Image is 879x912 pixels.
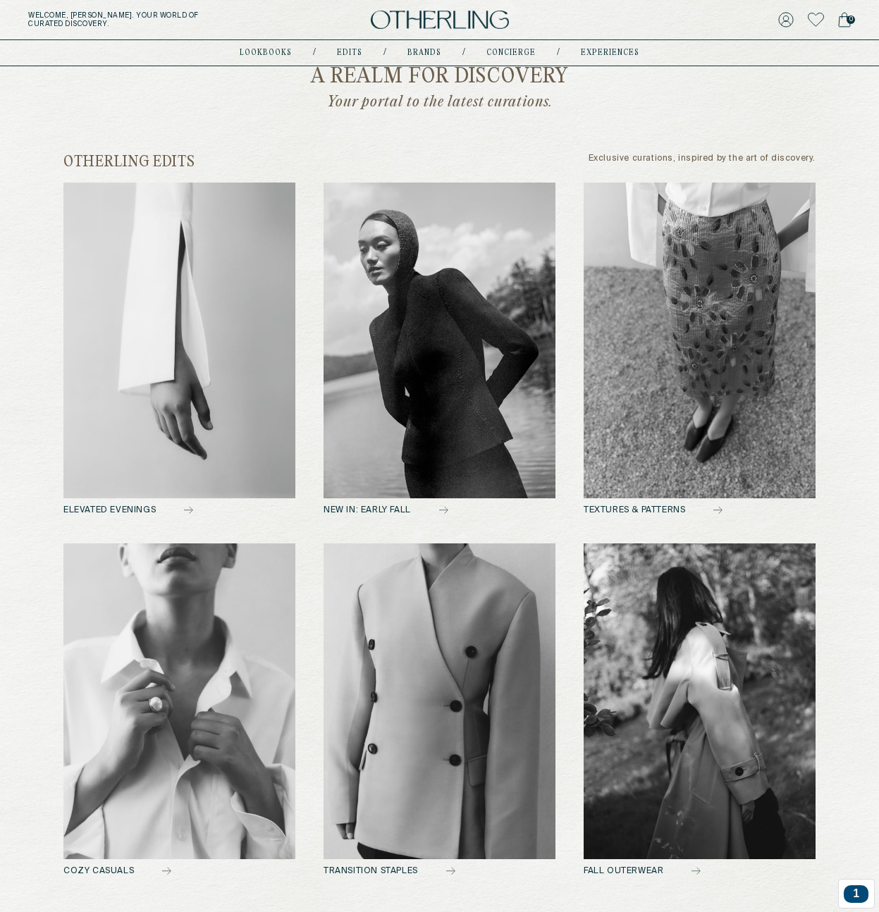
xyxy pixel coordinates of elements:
[584,183,816,515] a: TEXTURES & PATTERNS
[324,183,555,515] a: NEW IN: EARLY FALL
[337,49,362,56] a: Edits
[371,11,509,30] img: logo
[584,543,816,876] a: FALL OUTERWEAR
[584,183,816,498] img: common shop
[240,49,292,56] a: lookbooks
[313,47,316,58] div: /
[581,49,639,56] a: experiences
[63,543,295,859] img: common shop
[838,10,851,30] a: 0
[584,505,816,515] h2: TEXTURES & PATTERNS
[462,47,465,58] div: /
[324,505,555,515] h2: NEW IN: EARLY FALL
[557,47,560,58] div: /
[63,183,295,498] img: common shop
[407,49,441,56] a: Brands
[63,866,295,876] h2: COZY CASUALS
[383,47,386,58] div: /
[584,866,816,876] h2: FALL OUTERWEAR
[28,11,275,28] h5: Welcome, [PERSON_NAME] . Your world of curated discovery.
[63,505,295,515] h2: ELEVATED EVENINGS
[324,543,555,876] a: TRANSITION STAPLES
[324,543,555,859] img: common shop
[63,183,295,515] a: ELEVATED EVENINGS
[847,16,855,24] span: 0
[63,543,295,876] a: COZY CASUALS
[589,154,816,171] p: Exclusive curations, inspired by the art of discovery.
[75,66,804,88] h2: a realm for discovery
[63,154,195,171] h2: otherling edits
[253,93,627,111] p: Your portal to the latest curations.
[486,49,536,56] a: concierge
[324,183,555,498] img: common shop
[324,866,555,876] h2: TRANSITION STAPLES
[584,543,816,859] img: common shop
